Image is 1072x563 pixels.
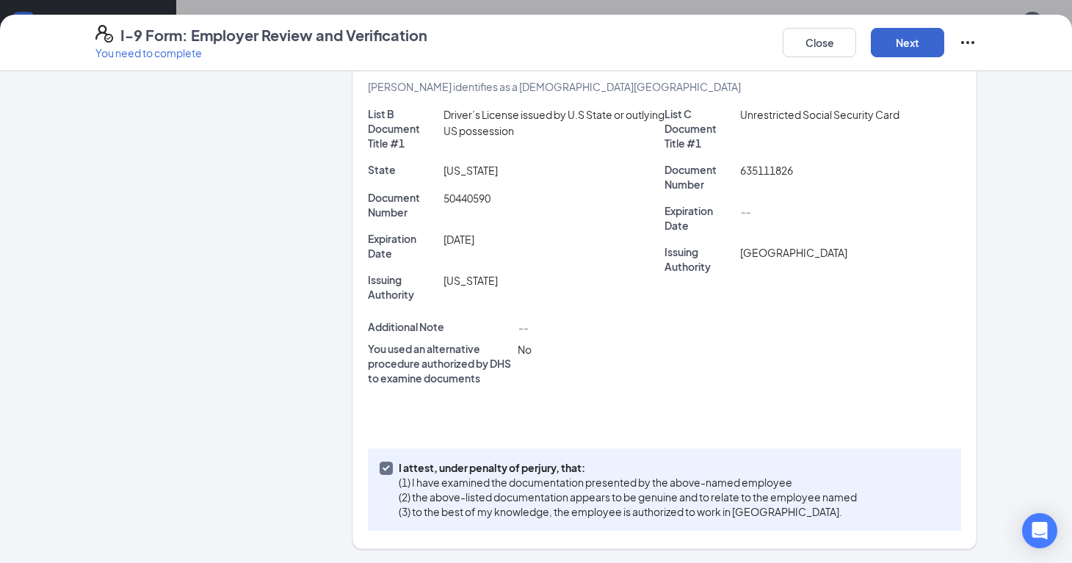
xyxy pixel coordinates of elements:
div: Open Intercom Messenger [1022,513,1057,548]
span: [US_STATE] [443,274,498,287]
p: You used an alternative procedure authorized by DHS to examine documents [368,341,512,385]
p: (2) the above-listed documentation appears to be genuine and to relate to the employee named [399,490,857,504]
p: List B Document Title #1 [368,106,438,150]
button: Next [871,28,944,57]
span: Driver’s License issued by U.S State or outlying US possession [443,108,664,137]
span: [US_STATE] [443,164,498,177]
p: State [368,162,438,177]
p: Expiration Date [664,203,734,233]
svg: Ellipses [959,34,977,51]
span: No [518,343,532,356]
p: List C Document Title #1 [664,106,734,150]
span: 635111826 [740,164,793,177]
p: (3) to the best of my knowledge, the employee is authorized to work in [GEOGRAPHIC_DATA]. [399,504,857,519]
h4: I-9 Form: Employer Review and Verification [120,25,427,46]
span: -- [518,321,528,334]
span: Unrestricted Social Security Card [740,108,899,121]
p: Expiration Date [368,231,438,261]
p: You need to complete [95,46,427,60]
span: [DATE] [443,233,474,246]
span: [GEOGRAPHIC_DATA] [740,246,847,259]
p: I attest, under penalty of perjury, that: [399,460,857,475]
p: Document Number [664,162,734,192]
span: -- [740,205,750,218]
p: Issuing Authority [368,272,438,302]
button: Close [783,28,856,57]
p: Document Number [368,190,438,219]
span: [PERSON_NAME] identifies as a [DEMOGRAPHIC_DATA][GEOGRAPHIC_DATA] [368,80,741,93]
svg: FormI9EVerifyIcon [95,25,113,43]
p: Additional Note [368,319,512,334]
span: 50440590 [443,192,490,205]
p: Issuing Authority [664,244,734,274]
p: (1) I have examined the documentation presented by the above-named employee [399,475,857,490]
